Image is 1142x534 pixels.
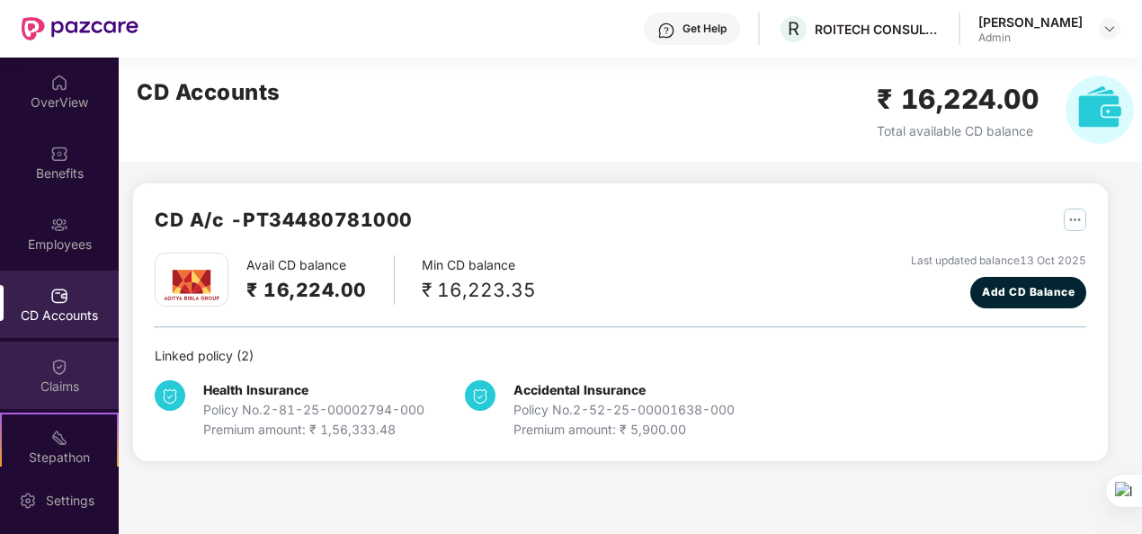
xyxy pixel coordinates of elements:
img: svg+xml;base64,PHN2ZyBpZD0iQ2xhaW0iIHhtbG5zPSJodHRwOi8vd3d3LnczLm9yZy8yMDAwL3N2ZyIgd2lkdGg9IjIwIi... [50,358,68,376]
div: Policy No. 2-81-25-00002794-000 [203,400,424,420]
b: Accidental Insurance [513,382,646,397]
b: Health Insurance [203,382,308,397]
h2: ₹ 16,224.00 [246,275,367,305]
img: aditya.png [160,254,223,316]
div: [PERSON_NAME] [978,13,1083,31]
div: ROITECH CONSULTING PRIVATE LIMITED [815,21,941,38]
div: Get Help [683,22,727,36]
img: svg+xml;base64,PHN2ZyB4bWxucz0iaHR0cDovL3d3dy53My5vcmcvMjAwMC9zdmciIHdpZHRoPSIyMSIgaGVpZ2h0PSIyMC... [50,429,68,447]
button: Add CD Balance [970,277,1087,308]
div: Stepathon [2,449,117,467]
h2: CD Accounts [137,76,281,110]
div: ₹ 16,223.35 [422,275,536,305]
div: Premium amount: ₹ 5,900.00 [513,420,735,440]
img: svg+xml;base64,PHN2ZyBpZD0iRHJvcGRvd24tMzJ4MzIiIHhtbG5zPSJodHRwOi8vd3d3LnczLm9yZy8yMDAwL3N2ZyIgd2... [1102,22,1117,36]
div: Admin [978,31,1083,45]
img: svg+xml;base64,PHN2ZyB4bWxucz0iaHR0cDovL3d3dy53My5vcmcvMjAwMC9zdmciIHdpZHRoPSIzNCIgaGVpZ2h0PSIzNC... [155,380,185,411]
img: svg+xml;base64,PHN2ZyBpZD0iQ0RfQWNjb3VudHMiIGRhdGEtbmFtZT0iQ0QgQWNjb3VudHMiIHhtbG5zPSJodHRwOi8vd3... [50,287,68,305]
img: svg+xml;base64,PHN2ZyBpZD0iU2V0dGluZy0yMHgyMCIgeG1sbnM9Imh0dHA6Ly93d3cudzMub3JnLzIwMDAvc3ZnIiB3aW... [19,492,37,510]
div: Settings [40,492,100,510]
div: Avail CD balance [246,255,395,305]
div: Policy No. 2-52-25-00001638-000 [513,400,735,420]
img: svg+xml;base64,PHN2ZyB4bWxucz0iaHR0cDovL3d3dy53My5vcmcvMjAwMC9zdmciIHdpZHRoPSIzNCIgaGVpZ2h0PSIzNC... [465,380,495,411]
img: svg+xml;base64,PHN2ZyBpZD0iSG9tZSIgeG1sbnM9Imh0dHA6Ly93d3cudzMub3JnLzIwMDAvc3ZnIiB3aWR0aD0iMjAiIG... [50,74,68,92]
img: New Pazcare Logo [22,17,138,40]
img: svg+xml;base64,PHN2ZyB4bWxucz0iaHR0cDovL3d3dy53My5vcmcvMjAwMC9zdmciIHhtbG5zOnhsaW5rPSJodHRwOi8vd3... [1066,76,1134,144]
span: Add CD Balance [982,284,1075,301]
div: Min CD balance [422,255,536,305]
h2: ₹ 16,224.00 [877,78,1039,120]
img: svg+xml;base64,PHN2ZyBpZD0iQmVuZWZpdHMiIHhtbG5zPSJodHRwOi8vd3d3LnczLm9yZy8yMDAwL3N2ZyIgd2lkdGg9Ij... [50,145,68,163]
img: svg+xml;base64,PHN2ZyBpZD0iSGVscC0zMngzMiIgeG1sbnM9Imh0dHA6Ly93d3cudzMub3JnLzIwMDAvc3ZnIiB3aWR0aD... [657,22,675,40]
h2: CD A/c - PT34480781000 [155,205,413,235]
img: svg+xml;base64,PHN2ZyB4bWxucz0iaHR0cDovL3d3dy53My5vcmcvMjAwMC9zdmciIHdpZHRoPSIyNSIgaGVpZ2h0PSIyNS... [1064,209,1086,231]
img: svg+xml;base64,PHN2ZyBpZD0iRW1wbG95ZWVzIiB4bWxucz0iaHR0cDovL3d3dy53My5vcmcvMjAwMC9zdmciIHdpZHRoPS... [50,216,68,234]
span: Total available CD balance [877,123,1033,138]
span: R [788,18,799,40]
div: Linked policy ( 2 ) [155,346,1086,366]
div: Premium amount: ₹ 1,56,333.48 [203,420,424,440]
div: Last updated balance 13 Oct 2025 [911,253,1086,270]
